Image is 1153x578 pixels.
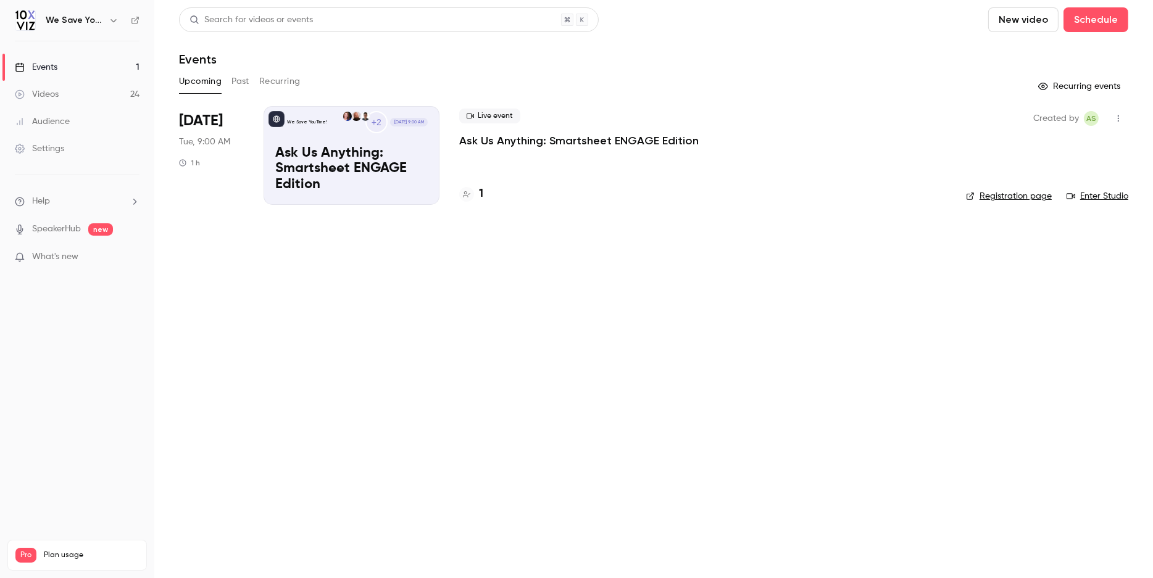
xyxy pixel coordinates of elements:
div: 1 h [179,158,200,168]
h6: We Save You Time! [46,14,104,27]
h1: Events [179,52,217,67]
a: Ask Us Anything: Smartsheet ENGAGE EditionWe Save You Time!+2Ayelet WeinerPaul NewcomeJennifer Jo... [264,106,439,205]
button: Recurring events [1033,76,1128,96]
a: 1 [459,186,483,202]
div: Search for videos or events [189,14,313,27]
button: Schedule [1064,7,1128,32]
span: Help [32,195,50,208]
div: Audience [15,115,70,128]
span: AS [1086,111,1096,126]
h4: 1 [479,186,483,202]
div: Events [15,61,57,73]
button: New video [988,7,1059,32]
a: Registration page [966,190,1052,202]
a: Ask Us Anything: Smartsheet ENGAGE Edition [459,133,699,148]
img: Jennifer Jones [343,112,352,120]
a: SpeakerHub [32,223,81,236]
iframe: Noticeable Trigger [125,252,139,263]
li: help-dropdown-opener [15,195,139,208]
span: Ashley Sage [1084,111,1099,126]
div: Oct 28 Tue, 9:00 AM (America/Denver) [179,106,244,205]
span: What's new [32,250,78,263]
div: +2 [365,111,388,133]
span: Plan usage [44,550,139,560]
span: Created by [1033,111,1079,126]
p: Ask Us Anything: Smartsheet ENGAGE Edition [275,146,428,193]
img: We Save You Time! [15,10,35,30]
p: We Save You Time! [287,119,327,125]
a: Enter Studio [1067,190,1128,202]
button: Past [231,72,249,91]
button: Recurring [259,72,301,91]
span: [DATE] 9:00 AM [390,118,427,126]
div: Videos [15,88,59,101]
span: Pro [15,548,36,563]
span: [DATE] [179,111,223,131]
span: Live event [459,109,520,123]
button: Upcoming [179,72,222,91]
span: Tue, 9:00 AM [179,136,230,148]
span: new [88,223,113,236]
img: Paul Newcome [352,112,360,120]
img: Ayelet Weiner [361,112,370,120]
div: Settings [15,142,64,155]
